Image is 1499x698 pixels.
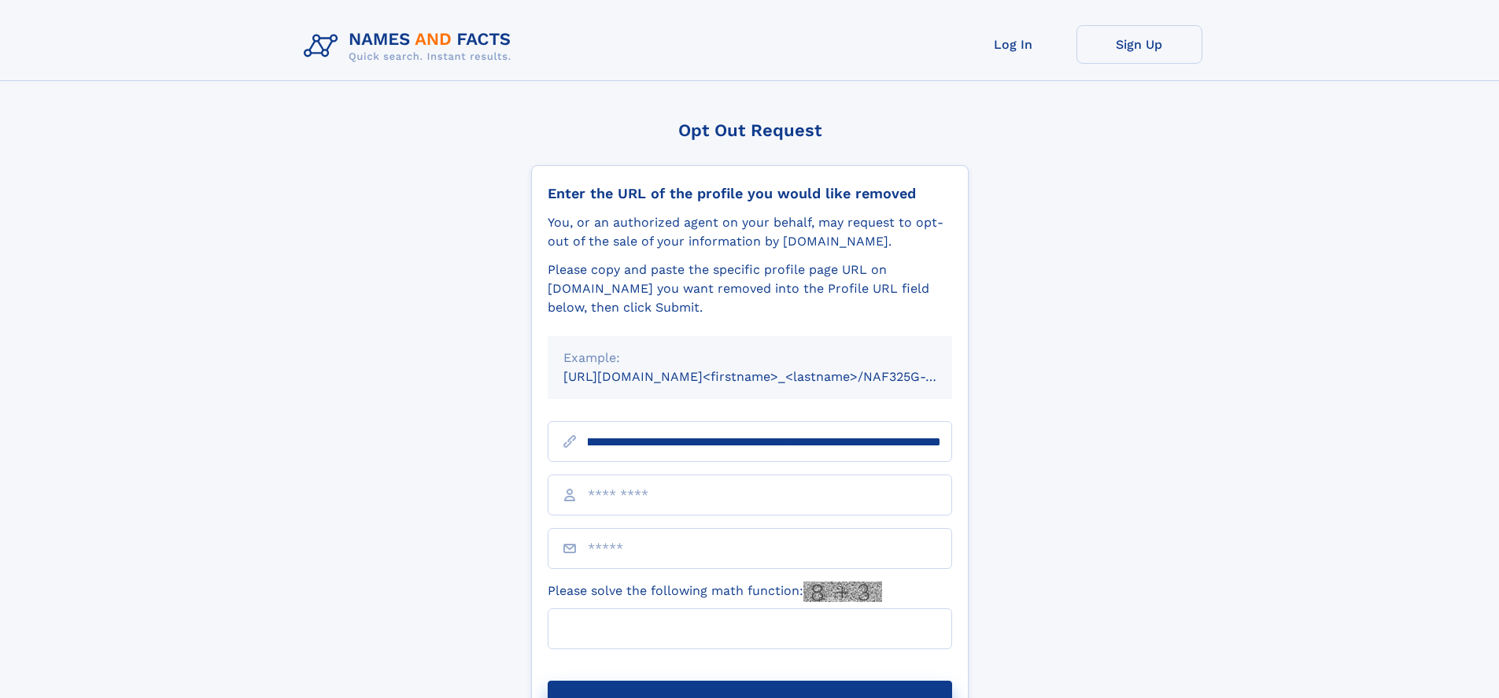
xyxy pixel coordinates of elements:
[548,185,952,202] div: Enter the URL of the profile you would like removed
[297,25,524,68] img: Logo Names and Facts
[531,120,969,140] div: Opt Out Request
[548,260,952,317] div: Please copy and paste the specific profile page URL on [DOMAIN_NAME] you want removed into the Pr...
[548,582,882,602] label: Please solve the following math function:
[548,213,952,251] div: You, or an authorized agent on your behalf, may request to opt-out of the sale of your informatio...
[563,349,936,367] div: Example:
[563,369,982,384] small: [URL][DOMAIN_NAME]<firstname>_<lastname>/NAF325G-xxxxxxxx
[951,25,1076,64] a: Log In
[1076,25,1202,64] a: Sign Up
